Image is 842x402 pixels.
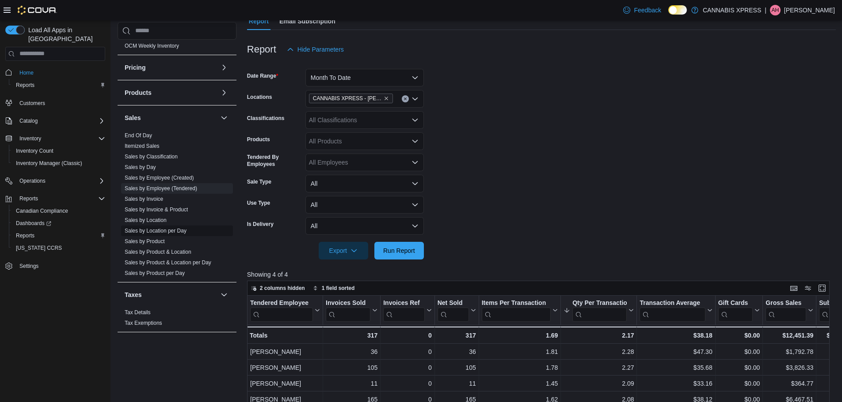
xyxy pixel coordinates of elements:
span: Sales by Invoice [125,195,163,203]
div: 1.81 [482,346,558,357]
span: Hide Parameters [297,45,344,54]
button: All [305,196,424,214]
label: Is Delivery [247,221,274,228]
button: Products [219,87,229,98]
div: 1.45 [482,378,558,389]
span: Reports [19,195,38,202]
a: Sales by Product [125,238,165,244]
button: Inventory Manager (Classic) [9,157,109,169]
span: Inventory [19,135,41,142]
button: Transaction Average [640,299,712,321]
button: All [305,217,424,235]
span: Sales by Product [125,238,165,245]
h3: Pricing [125,63,145,72]
label: Tendered By Employees [247,154,302,168]
button: Display options [803,283,813,293]
button: Pricing [219,62,229,73]
span: Report [249,12,269,30]
span: Settings [19,263,38,270]
div: 105 [438,362,476,373]
a: Sales by Product & Location [125,249,191,255]
p: | [765,5,766,15]
span: Catalog [19,117,38,124]
h3: Taxes [125,290,142,299]
img: Cova [18,6,57,15]
button: Hide Parameters [283,41,347,58]
button: Open list of options [411,159,419,166]
label: Classifications [247,115,285,122]
span: Dashboards [12,218,105,229]
div: [PERSON_NAME] [250,362,320,373]
div: 2.09 [564,378,634,389]
span: Itemized Sales [125,143,160,150]
p: [PERSON_NAME] [784,5,835,15]
div: Sales [118,130,236,282]
div: $0.00 [718,378,760,389]
a: Tax Details [125,309,151,316]
span: Canadian Compliance [12,206,105,216]
a: [US_STATE] CCRS [12,243,65,253]
span: Inventory [16,133,105,144]
span: Sales by Product & Location per Day [125,259,211,266]
div: Items Per Transaction [481,299,551,307]
a: Sales by Employee (Tendered) [125,185,197,192]
span: End Of Day [125,132,152,139]
div: Invoices Sold [326,299,370,307]
span: 2 columns hidden [260,285,305,292]
div: $33.16 [640,378,712,389]
button: Items Per Transaction [481,299,558,321]
span: Reports [12,80,105,90]
a: Home [16,68,37,78]
a: Sales by Invoice & Product [125,207,188,213]
button: Operations [16,176,49,186]
div: Gross Sales [766,299,806,307]
div: $47.30 [640,346,712,357]
button: 1 field sorted [309,283,358,293]
button: 2 columns hidden [248,283,309,293]
button: Sales [219,113,229,123]
span: Tax Details [125,309,151,316]
span: CANNABIS XPRESS - [PERSON_NAME] ([GEOGRAPHIC_DATA]) [313,94,382,103]
span: Customers [16,98,105,109]
div: 0 [383,330,431,341]
span: CANNABIS XPRESS - Pickering (Central Street) [309,94,393,103]
span: Inventory Count [12,146,105,156]
div: $1,792.78 [766,346,813,357]
span: 1 field sorted [322,285,355,292]
a: Sales by Product & Location per Day [125,259,211,266]
div: Invoices Sold [326,299,370,321]
div: 11 [438,378,476,389]
span: Reports [16,232,34,239]
button: Inventory [2,132,109,145]
a: Sales by Classification [125,154,178,160]
button: Home [2,66,109,79]
button: Reports [2,192,109,205]
div: Angela Hynes [770,5,781,15]
a: Tax Exemptions [125,320,162,326]
span: Reports [16,193,105,204]
div: $0.00 [718,362,760,373]
span: Home [19,69,34,76]
span: OCM Weekly Inventory [125,42,179,49]
label: Sale Type [247,178,271,185]
button: Gift Cards [718,299,760,321]
button: Reports [9,79,109,91]
button: Inventory Count [9,145,109,157]
h3: Report [247,44,276,55]
button: Taxes [125,290,217,299]
div: [PERSON_NAME] [250,346,320,357]
a: Sales by Location [125,217,167,223]
button: Reports [16,193,42,204]
button: Qty Per Transaction [564,299,634,321]
button: Reports [9,229,109,242]
button: Taxes [219,289,229,300]
div: Gift Card Sales [718,299,753,321]
label: Date Range [247,72,278,79]
span: Sales by Employee (Created) [125,174,194,181]
span: Home [16,67,105,78]
div: 11 [326,378,377,389]
div: Totals [250,330,320,341]
span: Sales by Invoice & Product [125,206,188,213]
div: Gross Sales [766,299,806,321]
